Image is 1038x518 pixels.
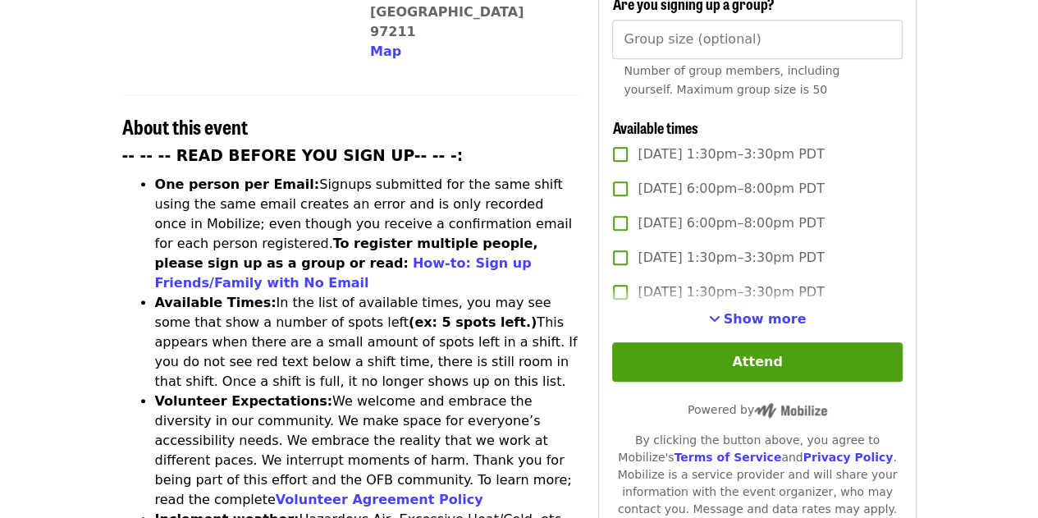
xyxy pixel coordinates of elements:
[674,451,781,464] a: Terms of Service
[155,295,277,310] strong: Available Times:
[122,147,464,164] strong: -- -- -- READ BEFORE YOU SIGN UP-- -- -:
[724,311,807,327] span: Show more
[155,255,532,291] a: How-to: Sign up Friends/Family with No Email
[155,236,538,271] strong: To register multiple people, please sign up as a group or read:
[638,213,824,233] span: [DATE] 6:00pm–8:00pm PDT
[638,144,824,164] span: [DATE] 1:30pm–3:30pm PDT
[688,403,827,416] span: Powered by
[155,293,579,392] li: In the list of available times, you may see some that show a number of spots left This appears wh...
[612,342,902,382] button: Attend
[155,393,333,409] strong: Volunteer Expectations:
[370,44,401,59] span: Map
[638,248,824,268] span: [DATE] 1:30pm–3:30pm PDT
[612,117,697,138] span: Available times
[624,64,839,96] span: Number of group members, including yourself. Maximum group size is 50
[638,179,824,199] span: [DATE] 6:00pm–8:00pm PDT
[612,20,902,59] input: [object Object]
[155,392,579,510] li: We welcome and embrace the diversity in our community. We make space for everyone’s accessibility...
[754,403,827,418] img: Powered by Mobilize
[370,42,401,62] button: Map
[155,175,579,293] li: Signups submitted for the same shift using the same email creates an error and is only recorded o...
[803,451,893,464] a: Privacy Policy
[709,309,807,329] button: See more timeslots
[638,282,824,302] span: [DATE] 1:30pm–3:30pm PDT
[409,314,537,330] strong: (ex: 5 spots left.)
[122,112,248,140] span: About this event
[276,492,483,507] a: Volunteer Agreement Policy
[155,176,320,192] strong: One person per Email:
